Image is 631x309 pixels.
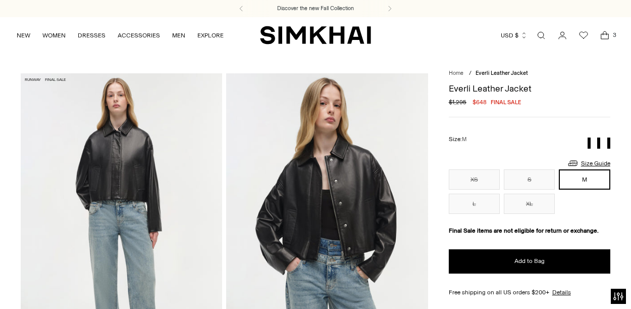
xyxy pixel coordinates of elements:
[118,24,160,47] a: ACCESSORIES
[449,227,599,234] strong: Final Sale items are not eligible for return or exchange.
[172,24,185,47] a: MEN
[476,70,528,76] span: Everli Leather Jacket
[449,169,500,190] button: XS
[559,169,610,190] button: M
[567,157,610,169] a: Size Guide
[78,24,106,47] a: DRESSES
[277,5,354,13] a: Discover the new Fall Collection
[260,25,371,45] a: SIMKHAI
[472,98,487,107] span: $648
[449,84,610,93] h1: Everli Leather Jacket
[610,30,619,39] span: 3
[573,25,594,46] a: Wishlist
[42,24,66,47] a: WOMEN
[514,257,545,266] span: Add to Bag
[449,70,463,76] a: Home
[595,25,615,46] a: Open cart modal
[449,249,610,274] button: Add to Bag
[552,288,571,297] a: Details
[501,24,528,47] button: USD $
[449,288,610,297] div: Free shipping on all US orders $200+
[462,136,466,143] span: M
[504,194,555,214] button: XL
[469,69,471,78] div: /
[449,98,466,107] s: $1,295
[197,24,224,47] a: EXPLORE
[449,69,610,78] nav: breadcrumbs
[552,25,572,46] a: Go to the account page
[17,24,30,47] a: NEW
[449,135,466,144] label: Size:
[504,169,555,190] button: S
[449,194,500,214] button: L
[531,25,551,46] a: Open search modal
